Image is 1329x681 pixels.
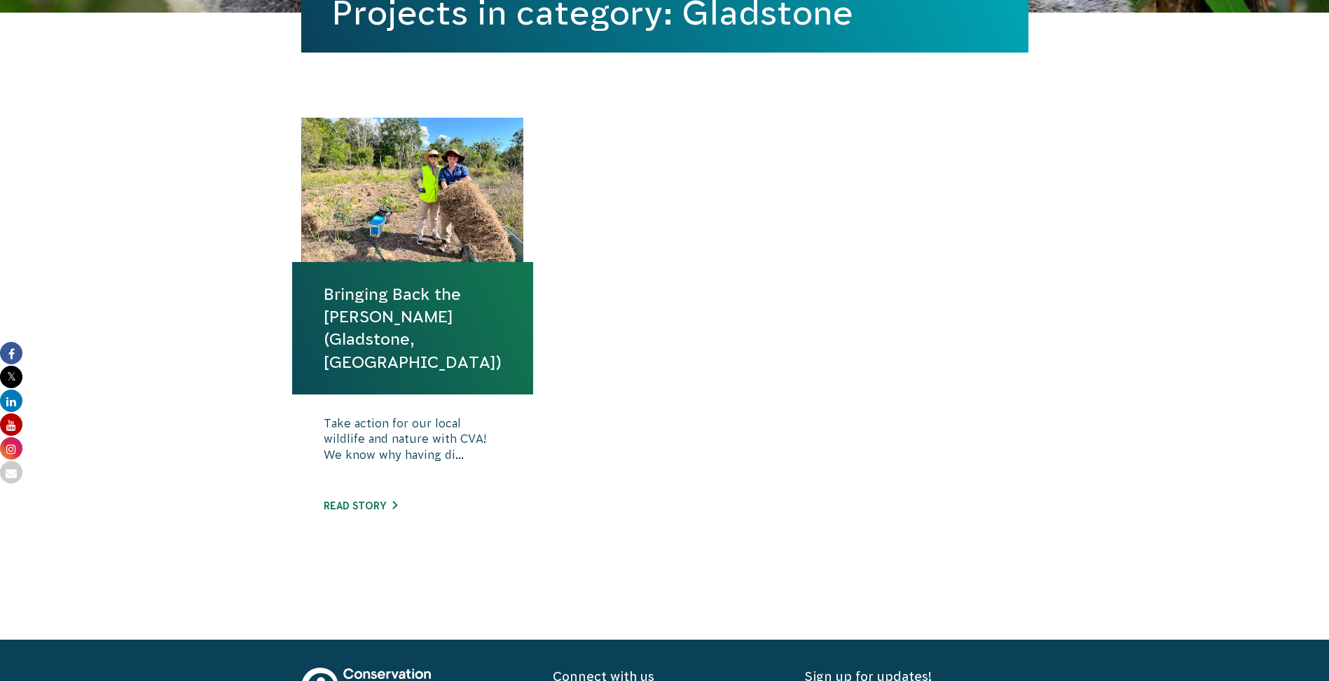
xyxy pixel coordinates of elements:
[324,415,502,486] p: Take action for our local wildlife and nature with CVA! We know why having di...
[324,500,397,511] a: Read story
[324,283,502,373] a: Bringing Back the [PERSON_NAME] (Gladstone, [GEOGRAPHIC_DATA])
